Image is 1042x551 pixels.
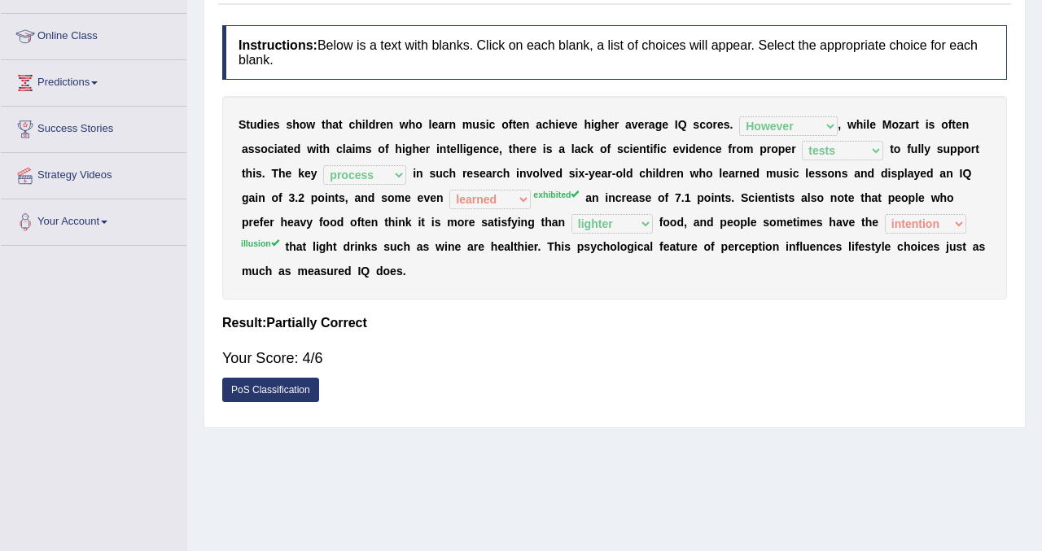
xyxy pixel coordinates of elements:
[380,118,387,131] b: e
[904,167,908,180] b: l
[462,118,472,131] b: m
[587,142,593,155] b: k
[881,167,888,180] b: d
[316,142,319,155] b: i
[659,167,666,180] b: d
[278,167,286,180] b: h
[937,142,943,155] b: s
[248,191,255,204] b: a
[838,118,841,131] b: ,
[736,142,743,155] b: o
[260,142,268,155] b: o
[904,118,911,131] b: a
[1,107,186,147] a: Success Stories
[555,167,563,180] b: d
[289,191,296,204] b: 3
[722,167,729,180] b: e
[322,118,326,131] b: t
[336,142,343,155] b: c
[821,167,828,180] b: s
[679,142,685,155] b: v
[882,118,892,131] b: M
[913,167,920,180] b: y
[917,142,921,155] b: l
[479,167,486,180] b: e
[405,142,413,155] b: g
[891,118,899,131] b: o
[294,142,301,155] b: d
[242,142,248,155] b: a
[791,142,795,155] b: r
[479,142,487,155] b: n
[460,142,463,155] b: l
[868,167,875,180] b: d
[924,142,930,155] b: y
[943,142,951,155] b: u
[690,167,699,180] b: w
[257,118,265,131] b: d
[489,118,496,131] b: c
[519,167,527,180] b: n
[957,142,965,155] b: p
[600,142,607,155] b: o
[766,167,776,180] b: m
[473,142,479,155] b: e
[753,167,760,180] b: d
[369,118,376,131] b: d
[256,167,262,180] b: s
[716,142,722,155] b: e
[352,142,355,155] b: i
[783,167,790,180] b: s
[426,142,430,155] b: r
[527,167,533,180] b: v
[264,118,267,131] b: i
[271,191,278,204] b: o
[630,142,633,155] b: i
[386,118,393,131] b: n
[311,191,318,204] b: p
[601,118,608,131] b: h
[295,191,298,204] b: .
[326,118,333,131] b: h
[612,167,616,180] b: -
[709,142,716,155] b: c
[267,118,274,131] b: e
[283,142,287,155] b: t
[462,167,466,180] b: r
[670,167,676,180] b: e
[1,153,186,194] a: Strategy Videos
[615,118,619,131] b: r
[486,167,493,180] b: a
[339,118,343,131] b: t
[834,167,842,180] b: n
[431,118,438,131] b: e
[246,118,250,131] b: t
[366,118,369,131] b: l
[304,167,311,180] b: e
[891,167,897,180] b: s
[255,191,258,204] b: i
[499,142,502,155] b: ,
[964,142,971,155] b: o
[378,142,385,155] b: o
[412,142,419,155] b: h
[449,167,457,180] b: h
[735,167,739,180] b: r
[911,142,918,155] b: u
[286,118,292,131] b: s
[252,167,256,180] b: i
[239,38,317,52] b: Instructions:
[278,191,282,204] b: f
[242,167,246,180] b: t
[450,142,457,155] b: e
[287,142,294,155] b: e
[815,167,821,180] b: s
[626,167,633,180] b: d
[649,118,655,131] b: a
[298,191,304,204] b: 2
[856,118,864,131] b: h
[678,118,687,131] b: Q
[311,167,317,180] b: y
[860,167,868,180] b: n
[278,142,284,155] b: a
